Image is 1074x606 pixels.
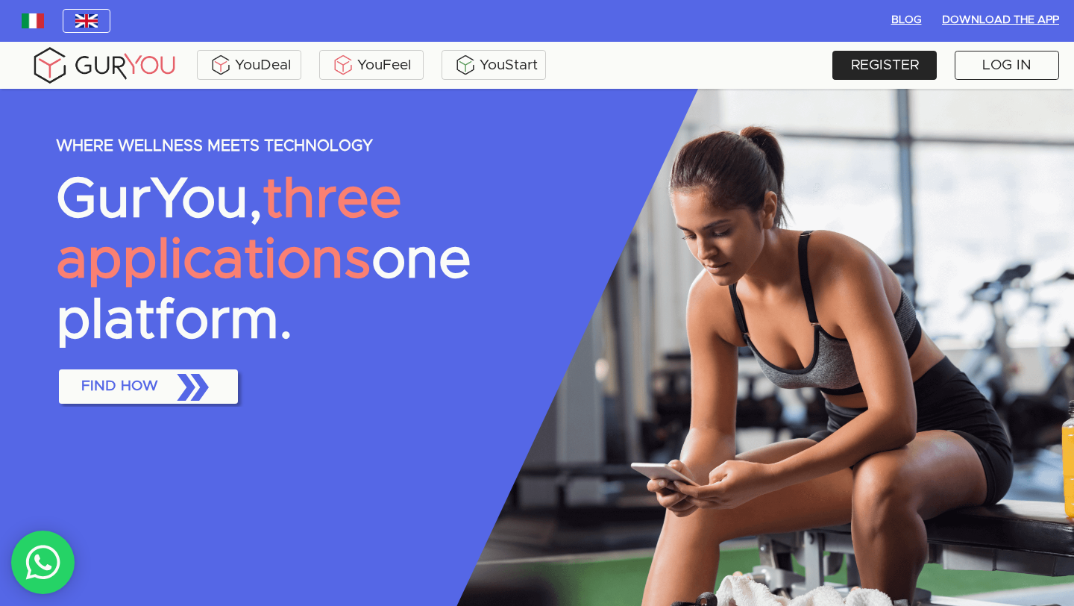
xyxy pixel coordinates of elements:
a: YouStart [442,50,546,80]
img: wDv7cRK3VHVvwAAACV0RVh0ZGF0ZTpjcmVhdGUAMjAxOC0wMy0yNVQwMToxNzoxMiswMDowMGv4vjwAAAAldEVYdGRhdGU6bW... [75,14,98,28]
img: gyLogo01.5aaa2cff.png [30,45,179,86]
span: BLOG [888,11,924,30]
button: Download the App [936,9,1065,33]
img: ALVAdSatItgsAAAAAElFTkSuQmCC [210,54,232,76]
a: YouFeel [319,50,424,80]
span: FIND HOW [65,363,232,410]
img: italy.83948c3f.jpg [22,13,44,28]
button: FIND HOW [59,369,238,404]
p: WHERE WELLNESS MEETS TECHNOLOGY [56,138,538,155]
div: YouDeal [201,54,298,76]
div: YouStart [445,54,542,76]
a: YouDeal [197,50,301,80]
a: FIND HOW [56,366,241,407]
div: YouFeel [323,54,420,76]
a: LOG IN [955,51,1059,80]
input: INVIA [81,277,142,305]
a: REGISTER [832,51,937,80]
img: BxzlDwAAAAABJRU5ErkJggg== [454,54,477,76]
button: BLOG [882,9,930,33]
p: GurYou, one platform. [56,170,538,352]
span: Download the App [942,11,1059,30]
img: KDuXBJLpDstiOJIlCPq11sr8c6VfEN1ke5YIAoPlCPqmrDPlQeIQgHlNqkP7FCiAKJQRHlC7RCaiHTHAlEEQLmFuo+mIt2xQB... [332,54,354,76]
img: whatsAppIcon.04b8739f.svg [25,544,62,581]
iframe: Chat Widget [999,534,1074,606]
